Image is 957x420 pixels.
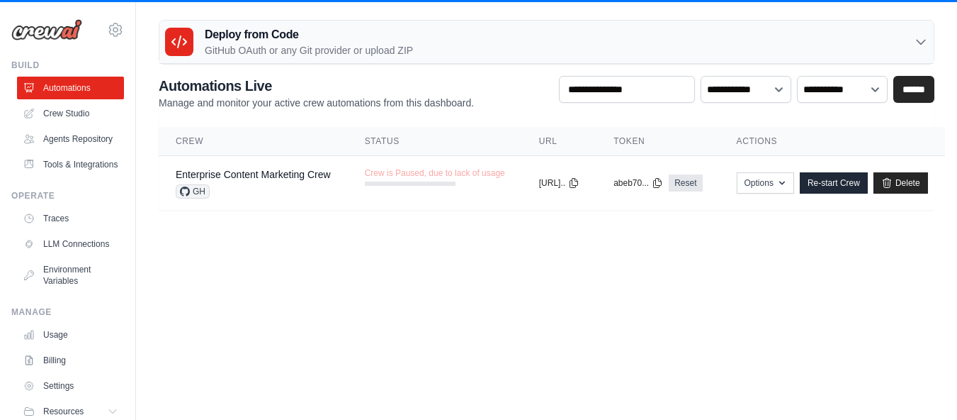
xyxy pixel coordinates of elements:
h3: Deploy from Code [205,26,413,43]
a: Re-start Crew [800,172,868,194]
a: Delete [873,172,928,194]
th: Actions [720,127,945,156]
h2: Automations Live [159,76,474,96]
p: GitHub OAuth or any Git provider or upload ZIP [205,43,413,57]
a: Reset [669,175,702,192]
a: Usage [17,324,124,346]
a: Enterprise Content Marketing Crew [176,169,331,180]
th: Crew [159,127,348,156]
th: Token [596,127,719,156]
a: Environment Variables [17,258,124,292]
p: Manage and monitor your active crew automations from this dashboard. [159,96,474,110]
button: Options [737,172,794,194]
img: Logo [11,19,82,40]
div: Build [11,60,124,71]
a: Settings [17,375,124,397]
div: Manage [11,306,124,318]
a: Billing [17,349,124,372]
a: Crew Studio [17,102,124,125]
span: GH [176,184,210,199]
div: Operate [11,190,124,201]
button: abeb70... [613,177,663,189]
a: Traces [17,207,124,230]
a: Automations [17,77,124,99]
a: LLM Connections [17,233,124,255]
iframe: Chat Widget [886,352,957,420]
span: Crew is Paused, due to lack of usage [365,167,505,179]
a: Tools & Integrations [17,153,124,176]
th: URL [522,127,596,156]
a: Agents Repository [17,128,124,150]
span: Resources [43,406,84,417]
th: Status [348,127,522,156]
